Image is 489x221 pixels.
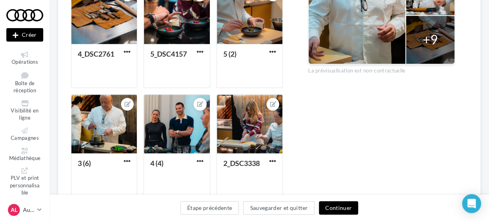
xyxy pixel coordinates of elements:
span: Médiathèque [9,155,41,161]
p: Audi LAON [23,206,34,214]
div: 5_DSC4157 [150,50,187,58]
div: Open Intercom Messenger [462,194,481,213]
div: 4_DSC2761 [78,50,114,58]
span: Campagnes [11,135,39,141]
span: Visibilité en ligne [11,107,38,121]
button: Continuer [319,201,358,215]
button: Sauvegarder et quitter [243,201,314,215]
a: Médiathèque [6,146,43,163]
div: 4 (4) [150,159,163,168]
a: PLV et print personnalisable [6,166,43,198]
span: Boîte de réception [13,80,36,94]
span: PLV et print personnalisable [10,173,40,196]
a: Visibilité en ligne [6,99,43,123]
div: 3 (6) [78,159,91,168]
a: Boîte de réception [6,70,43,95]
span: AL [11,206,17,214]
button: Étape précédente [180,201,239,215]
div: 5 (2) [223,50,236,58]
a: Opérations [6,50,43,67]
div: Nouvelle campagne [6,28,43,42]
a: Campagnes [6,126,43,143]
a: AL Audi LAON [6,202,43,217]
div: +9 [423,30,438,49]
div: La prévisualisation est non-contractuelle [308,64,455,74]
div: 2_DSC3338 [223,159,260,168]
span: Opérations [12,59,38,65]
button: Créer [6,28,43,42]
